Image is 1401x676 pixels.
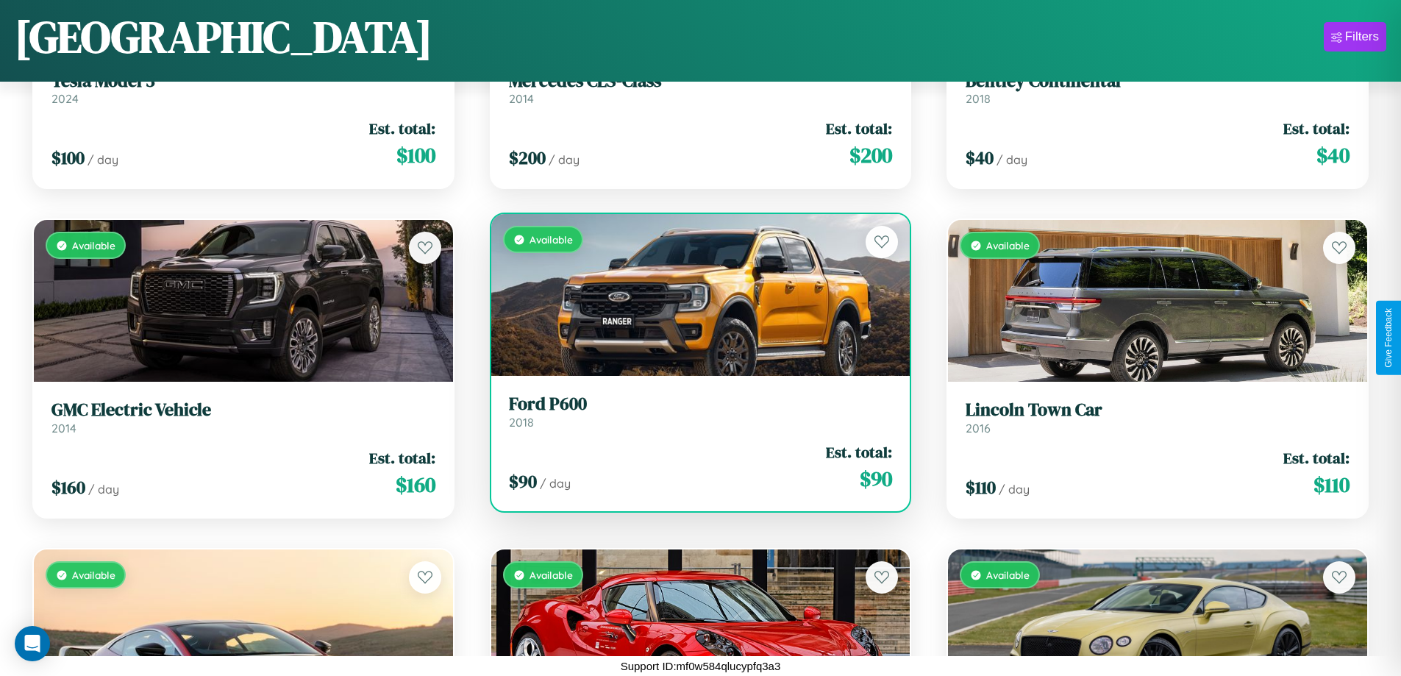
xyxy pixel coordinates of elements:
[966,421,991,435] span: 2016
[826,118,892,139] span: Est. total:
[997,152,1027,167] span: / day
[1324,22,1386,51] button: Filters
[509,394,893,430] a: Ford P6002018
[15,7,432,67] h1: [GEOGRAPHIC_DATA]
[849,140,892,170] span: $ 200
[51,421,76,435] span: 2014
[72,239,115,252] span: Available
[966,475,996,499] span: $ 110
[999,482,1030,497] span: / day
[51,91,79,106] span: 2024
[966,91,991,106] span: 2018
[396,140,435,170] span: $ 100
[826,441,892,463] span: Est. total:
[51,399,435,421] h3: GMC Electric Vehicle
[509,394,893,415] h3: Ford P600
[1383,308,1394,368] div: Give Feedback
[966,71,1350,107] a: Bentley Continental2018
[986,239,1030,252] span: Available
[530,569,573,581] span: Available
[15,626,50,661] div: Open Intercom Messenger
[1316,140,1350,170] span: $ 40
[530,233,573,246] span: Available
[51,71,435,107] a: Tesla Model 32024
[509,71,893,107] a: Mercedes CLS-Class2014
[986,569,1030,581] span: Available
[509,146,546,170] span: $ 200
[88,482,119,497] span: / day
[549,152,580,167] span: / day
[621,656,781,676] p: Support ID: mf0w584qlucypfq3a3
[88,152,118,167] span: / day
[1345,29,1379,44] div: Filters
[51,146,85,170] span: $ 100
[509,469,537,494] span: $ 90
[509,91,534,106] span: 2014
[51,475,85,499] span: $ 160
[1283,118,1350,139] span: Est. total:
[966,399,1350,421] h3: Lincoln Town Car
[966,399,1350,435] a: Lincoln Town Car2016
[509,415,534,430] span: 2018
[540,476,571,491] span: / day
[860,464,892,494] span: $ 90
[1283,447,1350,469] span: Est. total:
[72,569,115,581] span: Available
[51,399,435,435] a: GMC Electric Vehicle2014
[966,146,994,170] span: $ 40
[369,447,435,469] span: Est. total:
[1313,470,1350,499] span: $ 110
[396,470,435,499] span: $ 160
[369,118,435,139] span: Est. total:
